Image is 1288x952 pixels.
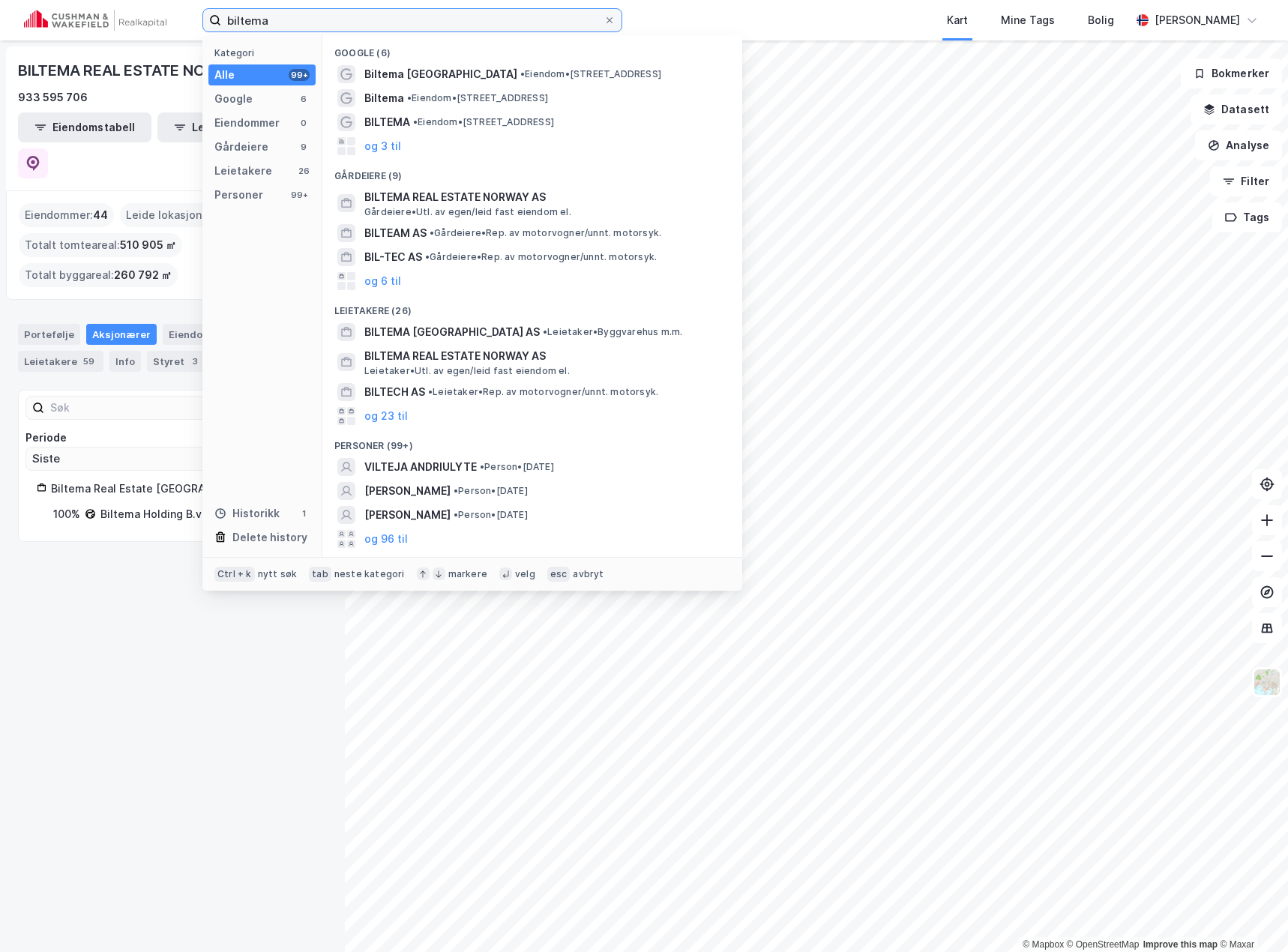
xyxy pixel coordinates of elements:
div: nytt søk [258,568,298,580]
span: • [413,116,418,127]
div: avbryt [573,568,604,580]
span: Eiendom • [STREET_ADDRESS] [413,116,554,128]
button: og 23 til [364,407,408,425]
div: 99+ [289,69,310,81]
div: Eiendommer : [19,203,114,227]
div: [PERSON_NAME] [1155,11,1240,29]
div: Ctrl + k [214,567,255,582]
span: 44 [93,206,108,224]
div: Periode [25,429,319,447]
span: BILTEMA [GEOGRAPHIC_DATA] AS [364,323,540,341]
div: Styret [147,351,208,372]
div: Bolig [1088,11,1114,29]
span: BILTEMA REAL ESTATE NORWAY AS [364,188,724,206]
div: markere [448,568,487,580]
span: BILTEMA REAL ESTATE NORWAY AS [364,347,724,365]
input: Søk på adresse, matrikkel, gårdeiere, leietakere eller personer [221,9,604,31]
div: Kontrollprogram for chat [1213,880,1288,952]
div: Personer [214,186,263,204]
button: Bokmerker [1181,58,1282,88]
div: 9 [298,141,310,153]
div: tab [309,567,331,582]
input: ClearOpen [26,448,319,470]
div: Leietakere [18,351,103,372]
div: 99+ [289,189,310,201]
div: Gårdeiere (9) [322,158,742,185]
button: Analyse [1195,130,1282,160]
div: Eiendommer [163,324,258,345]
button: Leietakertabell [157,112,291,142]
span: • [425,251,430,262]
div: 59 [80,354,97,369]
span: • [454,509,458,520]
div: Kart [947,11,968,29]
button: og 6 til [364,272,401,290]
button: og 96 til [364,530,408,548]
button: Eiendomstabell [18,112,151,142]
span: Leietaker • Byggvarehus m.m. [543,326,682,338]
span: Gårdeiere • Rep. av motorvogner/unnt. motorsyk. [425,251,657,263]
span: Eiendom • [STREET_ADDRESS] [520,68,661,80]
span: Person • [DATE] [480,461,554,473]
span: 510 905 ㎡ [120,236,176,254]
span: BILTEMA [364,113,410,131]
button: Datasett [1191,94,1282,124]
div: velg [515,568,535,580]
div: Leietakere [214,162,272,180]
div: Portefølje [18,324,80,345]
div: neste kategori [334,568,405,580]
span: • [520,68,525,79]
span: Leietaker • Rep. av motorvogner/unnt. motorsyk. [428,386,658,398]
input: Søk [44,397,208,419]
div: Totalt byggareal : [19,263,178,287]
span: • [543,326,547,337]
span: • [428,386,433,397]
span: BIL-TEC AS [364,248,422,266]
span: BILTEAM AS [364,224,427,242]
div: 933 595 706 [18,88,88,106]
a: Mapbox [1023,939,1064,950]
div: Alle [214,66,235,84]
span: Person • [DATE] [454,485,528,497]
div: Biltema Holding B.v. [100,505,205,523]
button: og 3 til [364,137,401,155]
div: Eiendommer [214,114,280,132]
span: • [407,92,412,103]
div: Personer (99+) [322,428,742,455]
div: Delete history [232,528,307,546]
div: Aksjonærer [86,324,157,345]
span: [PERSON_NAME] [364,506,451,524]
a: Improve this map [1143,939,1218,950]
div: Leide lokasjoner : [120,203,226,227]
span: 260 792 ㎡ [114,266,172,284]
span: BILTECH AS [364,383,425,401]
div: Biltema Real Estate [GEOGRAPHIC_DATA] AS [51,480,308,498]
span: Gårdeiere • Utl. av egen/leid fast eiendom el. [364,206,571,218]
iframe: Chat Widget [1213,880,1288,952]
span: [PERSON_NAME] [364,482,451,500]
div: Info [109,351,141,372]
div: 0 [298,117,310,129]
span: • [454,485,458,496]
div: Historikk [214,504,280,522]
img: Z [1253,668,1281,696]
div: Leietakere (26) [322,293,742,320]
div: Google [214,90,253,108]
span: • [480,461,484,472]
div: Google (6) [322,35,742,62]
div: Historikk (1) [322,551,742,578]
div: BILTEMA REAL ESTATE NORWAY AS [18,58,275,82]
div: Mine Tags [1001,11,1055,29]
div: Kategori [214,47,316,58]
div: esc [547,567,571,582]
div: 1 [298,507,310,519]
span: Biltema [364,89,404,107]
span: Person • [DATE] [454,509,528,521]
span: • [430,227,434,238]
div: 6 [298,93,310,105]
button: Tags [1212,202,1282,232]
a: OpenStreetMap [1067,939,1140,950]
button: Filter [1210,166,1282,196]
div: 3 [187,354,202,369]
div: 26 [298,165,310,177]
